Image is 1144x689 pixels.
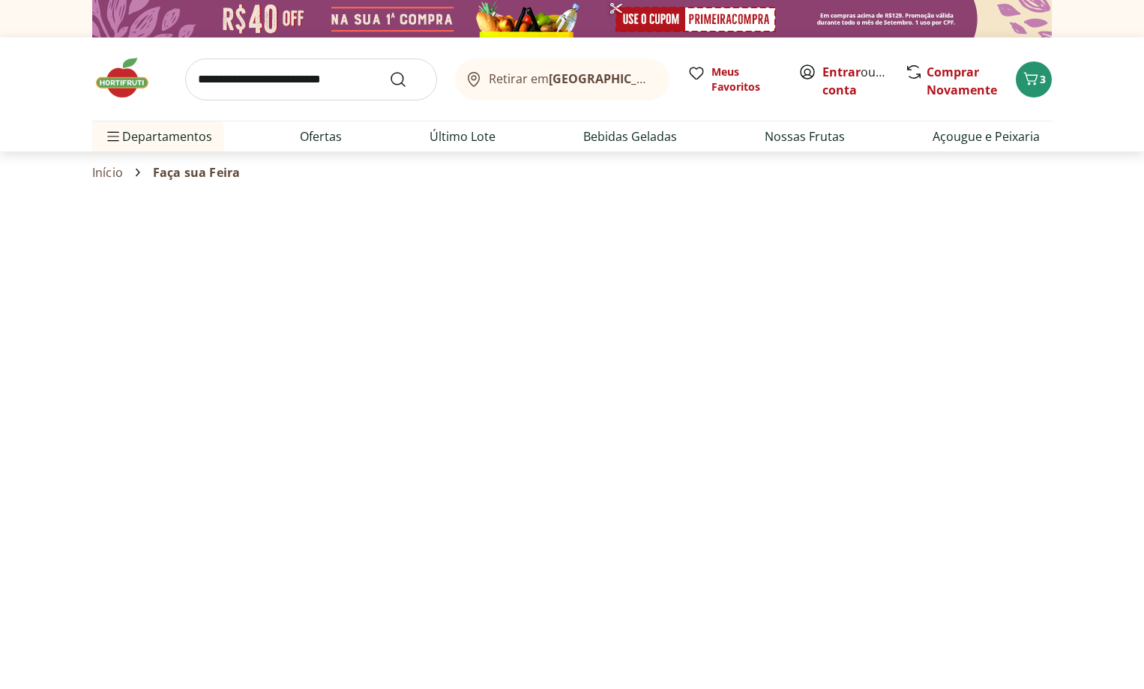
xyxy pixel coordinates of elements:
span: Faça sua Feira [153,166,240,179]
a: Criar conta [822,64,905,98]
span: 3 [1040,72,1046,86]
button: Retirar em[GEOGRAPHIC_DATA]/[GEOGRAPHIC_DATA] [455,58,669,100]
a: Ofertas [300,127,342,145]
button: Submit Search [389,70,425,88]
a: Início [92,166,123,179]
span: Departamentos [104,118,212,154]
a: Bebidas Geladas [583,127,677,145]
span: Meus Favoritos [711,64,780,94]
a: Açougue e Peixaria [933,127,1040,145]
button: Menu [104,118,122,154]
a: Meus Favoritos [687,64,780,94]
button: Carrinho [1016,61,1052,97]
a: Comprar Novamente [927,64,997,98]
img: Hortifruti [92,55,167,100]
span: ou [822,63,889,99]
a: Último Lote [430,127,496,145]
a: Entrar [822,64,861,80]
a: Nossas Frutas [765,127,845,145]
input: search [185,58,437,100]
b: [GEOGRAPHIC_DATA]/[GEOGRAPHIC_DATA] [549,70,801,87]
span: Retirar em [489,72,654,85]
